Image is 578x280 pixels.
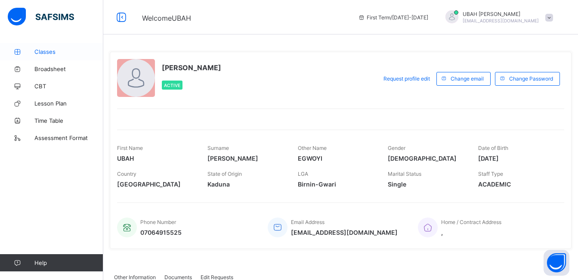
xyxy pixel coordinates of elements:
span: Birnin-Gwari [298,180,375,188]
span: Phone Number [140,219,176,225]
span: Assessment Format [34,134,103,141]
span: UBAH [117,155,195,162]
span: LGA [298,171,308,177]
span: Country [117,171,136,177]
span: Active [164,83,180,88]
span: Surname [207,145,229,151]
button: Open asap [544,250,569,276]
div: UBAHRAPHAEL [437,10,557,25]
span: State of Origin [207,171,242,177]
span: Classes [34,48,103,55]
span: Kaduna [207,180,285,188]
span: 07064915525 [140,229,182,236]
span: Other Name [298,145,327,151]
span: Gender [388,145,405,151]
span: First Name [117,145,143,151]
span: [PERSON_NAME] [207,155,285,162]
span: Help [34,259,103,266]
span: Change Password [509,75,553,82]
span: Change email [451,75,484,82]
img: safsims [8,8,74,26]
span: , [441,229,501,236]
span: CBT [34,83,103,90]
span: [EMAIL_ADDRESS][DOMAIN_NAME] [291,229,398,236]
span: Home / Contract Address [441,219,501,225]
span: Date of Birth [478,145,508,151]
span: [EMAIL_ADDRESS][DOMAIN_NAME] [463,18,539,23]
span: Lesson Plan [34,100,103,107]
span: Staff Type [478,171,503,177]
span: Time Table [34,117,103,124]
span: Request profile edit [383,75,430,82]
span: Welcome UBAH [142,14,191,22]
span: Marital Status [388,171,421,177]
span: [PERSON_NAME] [162,63,221,72]
span: [DEMOGRAPHIC_DATA] [388,155,465,162]
span: ACADEMIC [478,180,556,188]
span: Email Address [291,219,325,225]
span: session/term information [358,14,428,21]
span: UBAH [PERSON_NAME] [463,11,539,17]
span: [DATE] [478,155,556,162]
span: [GEOGRAPHIC_DATA] [117,180,195,188]
span: Single [388,180,465,188]
span: Broadsheet [34,65,103,72]
span: EGWOYI [298,155,375,162]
